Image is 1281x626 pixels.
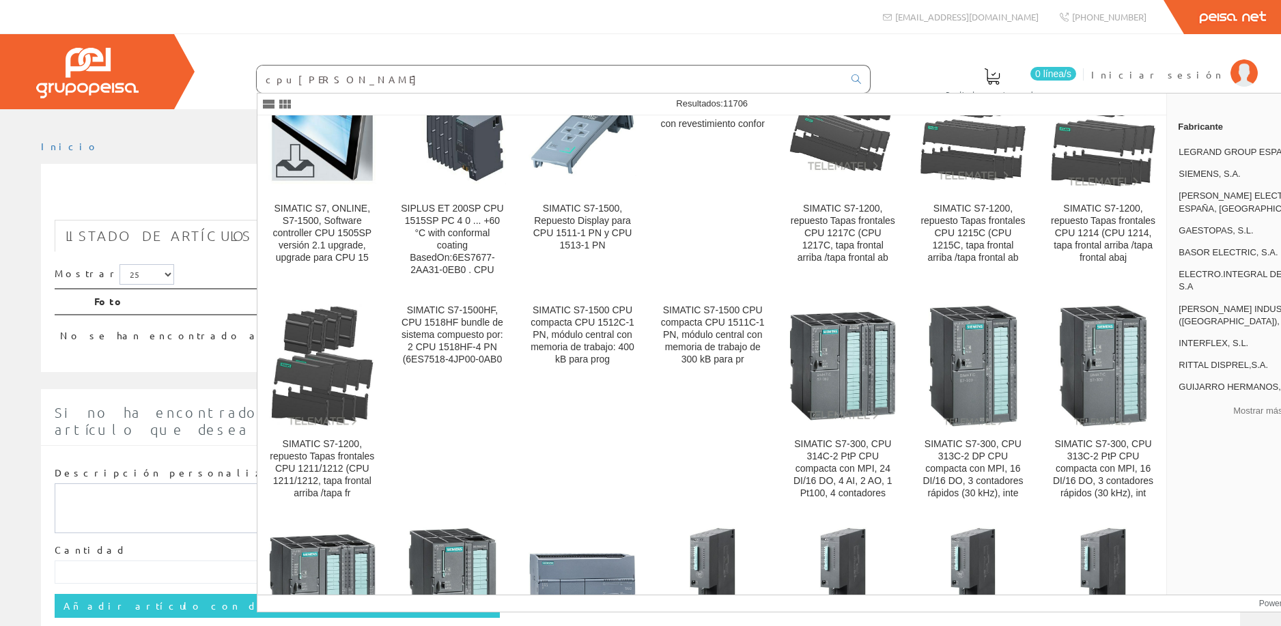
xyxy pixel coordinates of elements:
div: SIMATIC S7-1500, Repuesto Display para CPU 1511-1 PN y CPU 1513-1 PN [529,203,636,252]
img: SIMATIC S7-300, CPU 314C-2 PtP CPU compacta con MPI, 24 DI/16 DO, 4 AI, 2 AO, 1 Pt100, 4 contadores [789,311,897,421]
img: SIMATIC S7-1200, repuesto Tapas frontales CPU 1211/1212 (CPU 1211/1212, tapa frontal arriba /tapa fr [270,304,375,427]
select: Mostrar [119,264,174,285]
div: SIMATIC S7-1200, repuesto Tapas frontales CPU 1217C (CPU 1217C, tapa frontal arriba /tapa frontal ab [789,203,897,264]
span: 11706 [723,98,748,109]
div: SIMATIC S7-1200, repuesto Tapas frontales CPU 1211/1212 (CPU 1211/1212, tapa frontal arriba /tapa fr [268,438,376,500]
img: SIMATIC S7-1200, repuesto Tapas frontales CPU 1217C (CPU 1217C, tapa frontal arriba /tapa frontal ab [789,89,897,172]
td: No se han encontrado artículos, pruebe con otra búsqueda [55,315,1102,348]
a: SIMATIC S7-1500 CPU compacta CPU 1511C-1 PN, módulo central con memoria de trabajo de 300 kB para pr [648,294,778,515]
a: Listado de artículos [55,220,263,252]
span: [EMAIL_ADDRESS][DOMAIN_NAME] [895,11,1039,23]
a: SIMATIC S7-1200, repuesto Tapas frontales CPU 1214 (CPU 1214, tapa frontal arriba /tapa frontal a... [1039,58,1168,292]
img: SIMATIC S7-1200, repuesto Tapas frontales CPU 1214 (CPU 1214, tapa frontal arriba /tapa frontal abaj [1050,74,1157,188]
div: SIMATIC S7-300, CPU 314C-2 PtP CPU compacta con MPI, 24 DI/16 DO, 4 AI, 2 AO, 1 Pt100, 4 contadores [789,438,897,500]
div: SIMATIC S7-1500 CPU compacta CPU 1511C-1 PN, módulo central con memoria de trabajo de 300 kB para pr [659,304,767,366]
img: SIMATIC S7-1500, Repuesto Display para CPU 1511-1 PN y CPU 1513-1 PN [529,85,636,176]
span: Si no ha encontrado algún artículo en nuestro catálogo introduzca aquí la cantidad y la descripci... [55,404,1148,438]
div: SIPLUS ET 200SP CPU 1515SP PC 4 0 ... +60 °C with conformal coating BasedOn:6ES7677-2AA31-0EB0 . CPU [399,203,507,276]
img: SIMATIC S7, ONLINE, S7-1500, Software controller CPU 1505SP versión 2.1 upgrade, upgrade para CPU 15 [268,76,376,184]
a: Iniciar sesión [1091,57,1258,70]
div: SIMATIC S7-1500HF, CPU 1518HF bundle de sistema compuesto por: 2 CPU 1518HF-4 PN (6ES7518-4JP00-0AB0 [399,304,507,366]
label: Descripción personalizada [55,466,297,480]
img: SIMATIC S7-1200, CPU 1217C, CPU compacta DC/DC/DC, 2 puertos PROFINET E/S INTEGRADAS: 10 DI 24 V DC; [529,552,636,625]
a: SIMATIC S7-1500HF, CPU 1518HF bundle de sistema compuesto por: 2 CPU 1518HF-4 PN (6ES7518-4JP00-0AB0 [388,294,518,515]
span: Pedido actual [946,87,1039,101]
div: SIMATIC S7-1200, repuesto Tapas frontales CPU 1215C (CPU 1215C, tapa frontal arriba /tapa frontal ab [919,203,1027,264]
img: SIMATIC S7-300, CPU 313C-2 DP CPU compacta con MPI, 16 DI/16 DO, 3 contadores rápidos (30 kHz), inte [928,304,1017,427]
div: SIMATIC S7-1200, repuesto Tapas frontales CPU 1214 (CPU 1214, tapa frontal arriba /tapa frontal abaj [1050,203,1157,264]
a: SIMATIC S7-300, CPU 314C-2 PtP CPU compacta con MPI, 24 DI/16 DO, 4 AI, 2 AO, 1 Pt100, 4 contador... [778,294,907,515]
a: SIMATIC S7-1200, repuesto Tapas frontales CPU 1211/1212 (CPU 1211/1212, tapa frontal arriba /tapa... [257,294,387,515]
a: Inicio [41,140,99,152]
span: Iniciar sesión [1091,68,1224,81]
div: SIMATIC S7, ONLINE, S7-1500, Software controller CPU 1505SP versión 2.1 upgrade, upgrade para CPU 15 [268,203,376,264]
img: Grupo Peisa [36,48,139,98]
img: SIMATIC S7-1200, repuesto Tapas frontales CPU 1215C (CPU 1215C, tapa frontal arriba /tapa frontal ab [919,79,1027,182]
label: Mostrar [55,264,174,285]
a: SIMATIC S7-1200, CPU 1217C, CPU 1217C DC/DC/DC basado en 6ES7217-1AG40-0XB0 con revestimiento confor [648,58,778,292]
img: SIPLUS ET 200SP CPU 1515SP PC 4 0 ... +60 °C with conformal coating BasedOn:6ES7677-2AA31-0EB0 . CPU [399,76,507,184]
img: SIMATIC S7-300, CPU 313C-2 PtP CPU compacta con MPI, 16 DI/16 DO, 3 contadores rápidos (30 kHz), int [1058,304,1149,427]
div: SIMATIC S7-300, CPU 313C-2 PtP CPU compacta con MPI, 16 DI/16 DO, 3 contadores rápidos (30 kHz), int [1050,438,1157,500]
a: SIMATIC S7-300, CPU 313C-2 DP CPU compacta con MPI, 16 DI/16 DO, 3 contadores rápidos (30 kHz), i... [908,294,1038,515]
span: [PHONE_NUMBER] [1072,11,1146,23]
div: SIMATIC S7-300, CPU 313C-2 DP CPU compacta con MPI, 16 DI/16 DO, 3 contadores rápidos (30 kHz), inte [919,438,1027,500]
h1: cpulegrand [55,186,1226,213]
span: Resultados: [676,98,748,109]
label: Cantidad [55,543,127,557]
div: SIMATIC S7-1500 CPU compacta CPU 1512C-1 PN, módulo central con memoria de trabajo: 400 kB para prog [529,304,636,366]
input: Añadir artículo con descripción personalizada [55,594,500,617]
a: SIMATIC S7-300, CPU 313C-2 PtP CPU compacta con MPI, 16 DI/16 DO, 3 contadores rápidos (30 kHz), ... [1039,294,1168,515]
a: SIMATIC S7, ONLINE, S7-1500, Software controller CPU 1505SP versión 2.1 upgrade, upgrade para CPU... [257,58,387,292]
a: SIMATIC S7-1500, Repuesto Display para CPU 1511-1 PN y CPU 1513-1 PN SIMATIC S7-1500, Repuesto Di... [518,58,647,292]
a: SIMATIC S7-1200, repuesto Tapas frontales CPU 1217C (CPU 1217C, tapa frontal arriba /tapa frontal... [778,58,907,292]
a: SIMATIC S7-1200, repuesto Tapas frontales CPU 1215C (CPU 1215C, tapa frontal arriba /tapa frontal... [908,58,1038,292]
input: Buscar ... [257,66,843,93]
a: SIPLUS ET 200SP CPU 1515SP PC 4 0 ... +60 °C with conformal coating BasedOn:6ES7677-2AA31-0EB0 . ... [388,58,518,292]
th: Foto [89,289,1102,315]
a: SIMATIC S7-1500 CPU compacta CPU 1512C-1 PN, módulo central con memoria de trabajo: 400 kB para prog [518,294,647,515]
span: 0 línea/s [1030,67,1076,81]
